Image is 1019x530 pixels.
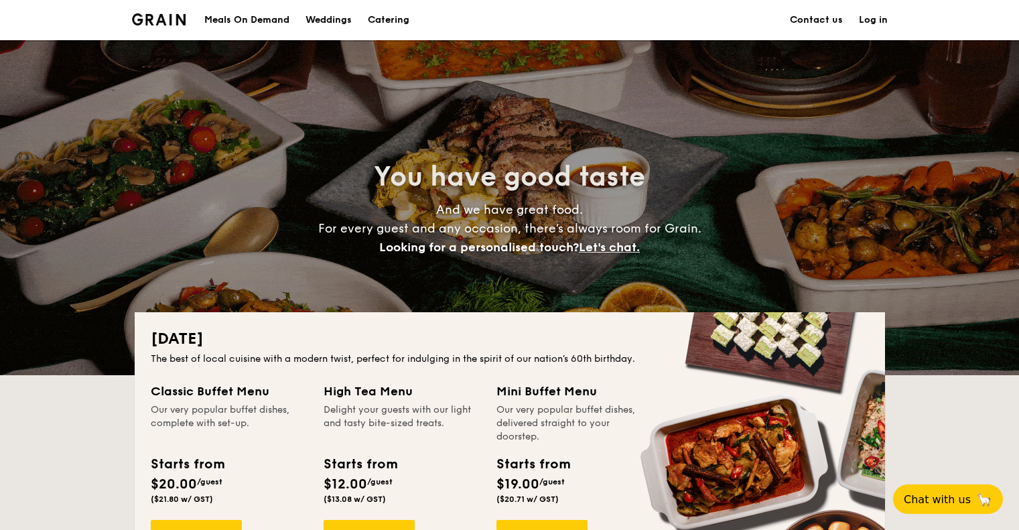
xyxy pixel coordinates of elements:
div: Our very popular buffet dishes, delivered straight to your doorstep. [496,403,653,444]
span: $12.00 [324,476,367,492]
h2: [DATE] [151,328,869,350]
button: Chat with us🦙 [893,484,1003,514]
div: Mini Buffet Menu [496,382,653,401]
div: Delight your guests with our light and tasty bite-sized treats. [324,403,480,444]
span: ($20.71 w/ GST) [496,494,559,504]
span: ($13.08 w/ GST) [324,494,386,504]
span: /guest [197,477,222,486]
span: Chat with us [904,493,971,506]
div: Starts from [324,454,397,474]
div: Classic Buffet Menu [151,382,308,401]
div: The best of local cuisine with a modern twist, perfect for indulging in the spirit of our nation’... [151,352,869,366]
div: Starts from [496,454,569,474]
div: Our very popular buffet dishes, complete with set-up. [151,403,308,444]
a: Logotype [132,13,186,25]
span: ($21.80 w/ GST) [151,494,213,504]
div: Starts from [151,454,224,474]
span: Let's chat. [579,240,640,255]
span: /guest [539,477,565,486]
span: $20.00 [151,476,197,492]
span: 🦙 [976,492,992,507]
img: Grain [132,13,186,25]
span: $19.00 [496,476,539,492]
span: /guest [367,477,393,486]
div: High Tea Menu [324,382,480,401]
